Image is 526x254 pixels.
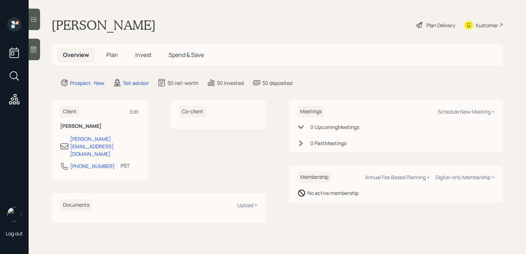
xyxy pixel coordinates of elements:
div: Upload + [237,202,257,209]
h6: [PERSON_NAME] [60,123,139,129]
div: PST [121,162,130,169]
h6: Meetings [297,106,325,118]
div: Annual Fee Based Planning + [365,174,430,181]
span: Overview [63,51,89,59]
div: 0 Past Meeting s [310,139,346,147]
span: Plan [106,51,118,59]
span: Spend & Save [169,51,204,59]
span: Invest [135,51,151,59]
img: retirable_logo.png [7,207,21,221]
h6: Documents [60,199,92,211]
div: $0 deposited [262,79,292,87]
h6: Client [60,106,79,118]
div: $0 invested [217,79,244,87]
div: 0 Upcoming Meeting s [310,123,359,131]
h1: [PERSON_NAME] [52,17,156,33]
div: Schedule New Meeting + [438,108,495,115]
div: [PERSON_NAME][EMAIL_ADDRESS][DOMAIN_NAME] [70,135,139,158]
div: Kustomer [476,21,498,29]
div: $0 net-worth [167,79,198,87]
div: No active membership [307,189,359,197]
div: Log out [6,230,23,237]
h6: Co-client [179,106,206,118]
div: Digital-only Membership + [435,174,495,181]
div: Edit [130,108,139,115]
div: Plan Delivery [427,21,455,29]
div: Prospect · New [70,79,104,87]
h6: Membership [297,171,331,183]
div: [PHONE_NUMBER] [70,162,115,170]
div: Set advisor [123,79,149,87]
